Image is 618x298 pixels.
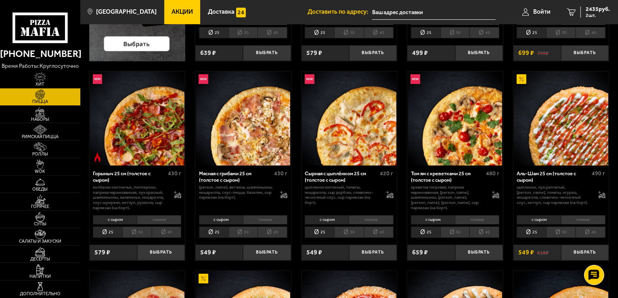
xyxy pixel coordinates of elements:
p: цыпленок копченый, томаты, моцарелла, сыр дорблю, сливочно-чесночный соус, сыр пармезан (на борт). [305,185,379,206]
button: Выбрать [243,245,291,260]
li: тонкое [349,215,393,225]
button: Выбрать [561,45,609,61]
p: [PERSON_NAME], ветчина, шампиньоны, моцарелла, соус-пицца, базилик, сыр пармезан (на борт). [199,185,274,200]
li: 25 [411,227,440,238]
li: тонкое [137,215,181,225]
button: Выбрать [349,45,397,61]
img: Горыныч 25 см (толстое с сыром) [90,71,184,166]
li: с сыром [411,215,455,225]
img: 15daf4d41897b9f0e9f617042186c801.svg [236,8,246,17]
button: Выбрать [561,245,609,260]
img: Новинка [411,74,420,84]
span: 549 ₽ [200,249,216,256]
button: Выбрать [243,45,291,61]
li: 30 [546,227,576,238]
li: 40 [576,27,605,38]
img: Новинка [199,74,208,84]
li: 30 [546,27,576,38]
span: 430 г [168,170,181,177]
img: Аль-Шам 25 см (толстое с сыром) [514,71,608,166]
span: 480 г [486,170,499,177]
span: 499 ₽ [412,50,428,56]
span: 699 ₽ [518,50,534,56]
span: 579 ₽ [94,249,110,256]
li: 25 [305,227,334,238]
li: 40 [258,227,287,238]
div: Аль-Шам 25 см (толстое с сыром) [517,170,590,183]
li: 30 [334,227,364,238]
img: Острое блюдо [93,153,103,162]
span: 430 г [274,170,287,177]
li: с сыром [517,215,561,225]
span: 2 шт. [586,13,610,18]
li: с сыром [305,215,349,225]
li: 40 [469,227,499,238]
a: АкционныйАль-Шам 25 см (толстое с сыром) [513,71,609,166]
span: Доставить по адресу: [308,9,372,15]
li: 40 [364,227,394,238]
li: 30 [440,27,470,38]
li: 30 [334,27,364,38]
li: 30 [122,227,152,238]
li: 40 [469,27,499,38]
li: 30 [228,27,258,38]
li: 40 [258,27,287,38]
li: тонкое [455,215,499,225]
div: Горыныч 25 см (толстое с сыром) [93,170,166,183]
img: Мясная с грибами 25 см (толстое с сыром) [196,71,291,166]
li: 40 [576,227,605,238]
li: 25 [305,27,334,38]
span: 490 г [592,170,605,177]
li: 25 [93,227,122,238]
li: с сыром [199,215,243,225]
button: Выбрать [455,45,503,61]
span: 659 ₽ [412,249,428,256]
li: 25 [411,27,440,38]
span: [GEOGRAPHIC_DATA] [96,9,157,15]
li: 40 [364,27,394,38]
li: 30 [228,227,258,238]
span: Доставка [208,9,235,15]
li: 25 [199,27,228,38]
li: с сыром [93,215,137,225]
p: цыпленок, лук репчатый, [PERSON_NAME], томаты, огурец, моцарелла, сливочно-чесночный соус, кетчуп... [517,185,591,206]
li: 40 [152,227,182,238]
div: Мясная с грибами 25 см (толстое с сыром) [199,170,272,183]
li: тонкое [561,215,605,225]
a: НовинкаТом ям с креветками 25 см (толстое с сыром) [407,71,503,166]
span: Войти [533,9,551,15]
span: Акции [172,9,193,15]
button: Выбрать [455,245,503,260]
img: Новинка [305,74,314,84]
img: Том ям с креветками 25 см (толстое с сыром) [408,71,503,166]
li: 25 [517,27,546,38]
img: Сырная с цыплёнком 25 см (толстое с сыром) [302,71,396,166]
input: Ваш адрес доставки [372,5,496,20]
p: креветка тигровая, паприка маринованная, [PERSON_NAME], шампиньоны, [PERSON_NAME], [PERSON_NAME],... [411,185,486,211]
span: 549 ₽ [306,249,322,256]
img: Акционный [199,274,208,283]
li: 25 [199,227,228,238]
li: тонкое [243,215,287,225]
button: Выбрать [349,245,397,260]
li: 30 [440,227,470,238]
img: Новинка [93,74,103,84]
a: НовинкаСырная с цыплёнком 25 см (толстое с сыром) [302,71,397,166]
p: колбаски Охотничьи, пепперони, паприка маринованная, лук красный, шампиньоны, халапеньо, моцарелл... [93,185,168,211]
span: 420 г [380,170,394,177]
a: НовинкаМясная с грибами 25 см (толстое с сыром) [195,71,291,166]
div: Том ям с креветками 25 см (толстое с сыром) [411,170,484,183]
div: Сырная с цыплёнком 25 см (толстое с сыром) [305,170,378,183]
img: Акционный [517,74,526,84]
span: 639 ₽ [200,50,216,56]
span: 2435 руб. [586,6,610,12]
s: 799 ₽ [537,50,549,56]
span: 579 ₽ [306,50,322,56]
s: 618 ₽ [537,249,549,256]
li: 25 [517,227,546,238]
span: 549 ₽ [518,249,534,256]
button: Выбрать [137,245,185,260]
a: НовинкаОстрое блюдоГорыныч 25 см (толстое с сыром) [90,71,185,166]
